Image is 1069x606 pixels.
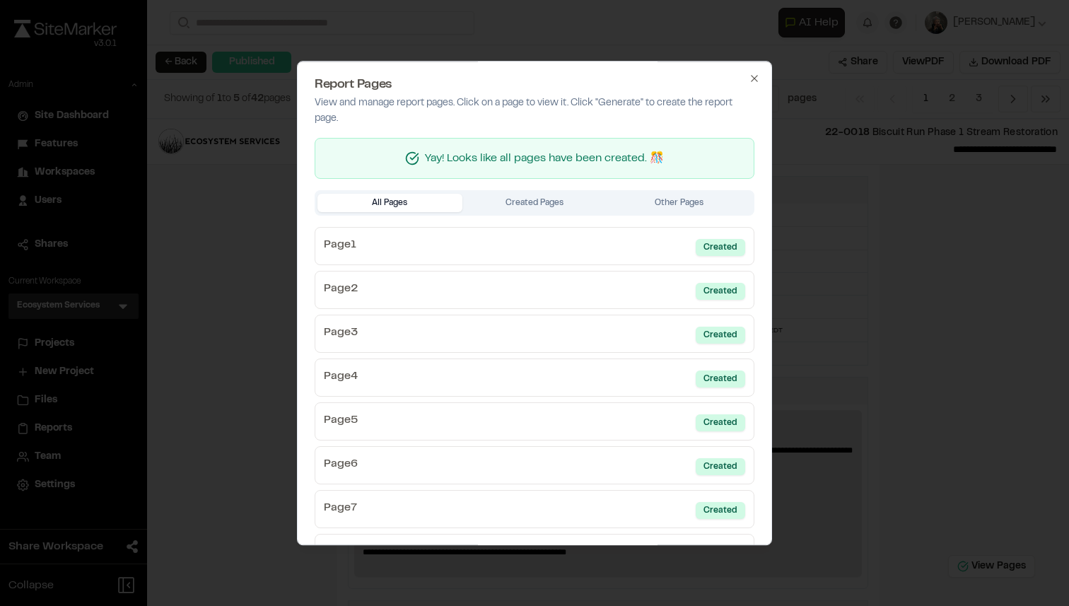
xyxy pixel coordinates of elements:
span: Yay! Looks like all pages have been created. 🎊 [425,150,664,167]
div: Page 7 [324,499,357,519]
a: Page7Created [315,490,754,528]
div: Page 5 [324,412,358,431]
button: All Pages [317,194,462,212]
a: Page4Created [315,359,754,397]
div: Page 3 [324,324,358,344]
div: Created [696,502,745,519]
div: Created [696,458,745,475]
div: Page 2 [324,280,358,300]
a: Page2Created [315,271,754,309]
div: Created [696,414,745,431]
button: Other Pages [607,194,752,212]
a: Page8Created [315,534,754,572]
a: Page3Created [315,315,754,353]
a: Page1Created [315,227,754,265]
a: Page5Created [315,402,754,441]
div: Page 6 [324,455,358,475]
h2: Report Pages [315,78,754,91]
div: Created [696,371,745,388]
div: Created [696,283,745,300]
div: Page 1 [324,236,356,256]
p: View and manage report pages. Click on a page to view it. Click "Generate" to create the report p... [315,95,754,127]
div: Created [696,239,745,256]
button: Created Pages [462,194,607,212]
a: Page6Created [315,446,754,484]
div: Page 8 [324,543,358,563]
div: Page 4 [324,368,358,388]
div: Created [696,327,745,344]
